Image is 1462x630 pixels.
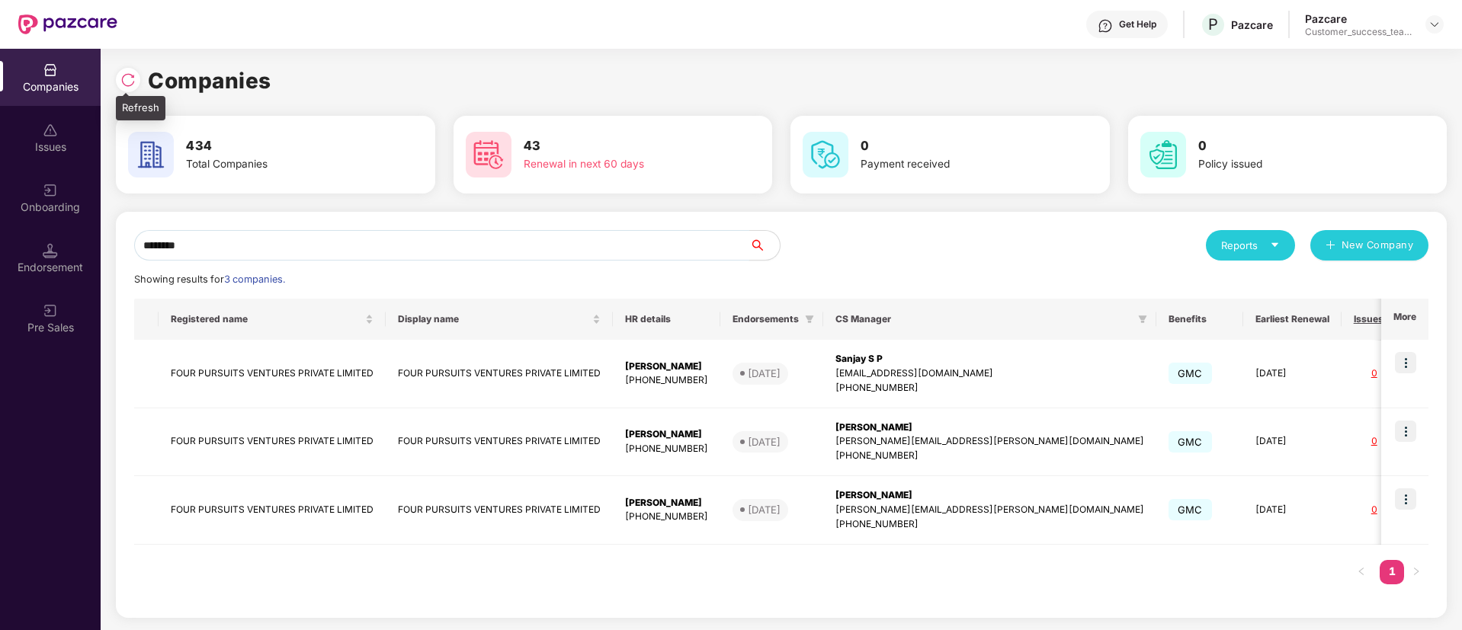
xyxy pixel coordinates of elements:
div: Payment received [861,156,1053,173]
img: svg+xml;base64,PHN2ZyB3aWR0aD0iMjAiIGhlaWdodD0iMjAiIHZpZXdCb3g9IjAgMCAyMCAyMCIgZmlsbD0ibm9uZSIgeG... [43,183,58,198]
div: [DATE] [748,366,781,381]
td: [DATE] [1243,408,1342,477]
span: left [1357,567,1366,576]
div: [PHONE_NUMBER] [625,442,708,456]
span: Registered name [171,313,362,325]
span: GMC [1169,431,1212,453]
div: Refresh [116,96,165,120]
div: [PHONE_NUMBER] [835,449,1144,463]
div: [DATE] [748,434,781,449]
div: [PERSON_NAME][EMAIL_ADDRESS][PERSON_NAME][DOMAIN_NAME] [835,434,1144,449]
span: search [749,239,780,251]
button: left [1349,560,1374,584]
span: filter [1135,310,1150,328]
img: icon [1395,352,1416,373]
h3: 434 [186,136,378,156]
img: svg+xml;base64,PHN2ZyBpZD0iSXNzdWVzX2Rpc2FibGVkIiB4bWxucz0iaHR0cDovL3d3dy53My5vcmcvMjAwMC9zdmciIH... [43,123,58,138]
div: [PERSON_NAME] [625,360,708,374]
img: New Pazcare Logo [18,14,117,34]
img: svg+xml;base64,PHN2ZyB4bWxucz0iaHR0cDovL3d3dy53My5vcmcvMjAwMC9zdmciIHdpZHRoPSI2MCIgaGVpZ2h0PSI2MC... [128,132,174,177]
div: Pazcare [1305,11,1412,26]
img: svg+xml;base64,PHN2ZyBpZD0iUmVsb2FkLTMyeDMyIiB4bWxucz0iaHR0cDovL3d3dy53My5vcmcvMjAwMC9zdmciIHdpZH... [120,72,136,88]
h3: 0 [1198,136,1390,156]
span: CS Manager [835,313,1132,325]
div: Total Companies [186,156,378,173]
div: 0 [1354,503,1395,517]
span: right [1412,567,1421,576]
img: svg+xml;base64,PHN2ZyB4bWxucz0iaHR0cDovL3d3dy53My5vcmcvMjAwMC9zdmciIHdpZHRoPSI2MCIgaGVpZ2h0PSI2MC... [466,132,511,177]
div: Renewal in next 60 days [524,156,716,173]
img: svg+xml;base64,PHN2ZyBpZD0iRHJvcGRvd24tMzJ4MzIiIHhtbG5zPSJodHRwOi8vd3d3LnczLm9yZy8yMDAwL3N2ZyIgd2... [1428,18,1441,30]
div: [PERSON_NAME][EMAIL_ADDRESS][PERSON_NAME][DOMAIN_NAME] [835,503,1144,517]
button: right [1404,560,1428,584]
div: [PHONE_NUMBER] [625,510,708,524]
div: Pazcare [1231,18,1273,32]
td: FOUR PURSUITS VENTURES PRIVATE LIMITED [159,476,386,545]
a: 1 [1380,560,1404,583]
td: FOUR PURSUITS VENTURES PRIVATE LIMITED [159,340,386,408]
span: New Company [1342,238,1414,253]
th: Benefits [1156,299,1243,340]
img: icon [1395,488,1416,510]
th: HR details [613,299,720,340]
div: [EMAIL_ADDRESS][DOMAIN_NAME] [835,366,1144,381]
div: Get Help [1119,18,1156,30]
li: Next Page [1404,560,1428,584]
span: filter [802,310,817,328]
td: FOUR PURSUITS VENTURES PRIVATE LIMITED [386,408,613,477]
li: Previous Page [1349,560,1374,584]
img: svg+xml;base64,PHN2ZyB3aWR0aD0iMjAiIGhlaWdodD0iMjAiIHZpZXdCb3g9IjAgMCAyMCAyMCIgZmlsbD0ibm9uZSIgeG... [43,303,58,318]
th: Earliest Renewal [1243,299,1342,340]
div: [DATE] [748,502,781,517]
th: Display name [386,299,613,340]
div: [PHONE_NUMBER] [835,381,1144,395]
img: svg+xml;base64,PHN2ZyB4bWxucz0iaHR0cDovL3d3dy53My5vcmcvMjAwMC9zdmciIHdpZHRoPSI2MCIgaGVpZ2h0PSI2MC... [803,132,848,177]
button: plusNew Company [1310,230,1428,261]
div: [PHONE_NUMBER] [835,517,1144,532]
div: [PHONE_NUMBER] [625,373,708,388]
div: 0 [1354,366,1395,381]
th: Issues [1342,299,1407,340]
td: FOUR PURSUITS VENTURES PRIVATE LIMITED [386,476,613,545]
button: search [749,230,781,261]
th: More [1381,299,1428,340]
img: icon [1395,421,1416,442]
span: Endorsements [733,313,799,325]
span: Showing results for [134,273,285,285]
td: FOUR PURSUITS VENTURES PRIVATE LIMITED [159,408,386,477]
div: [PERSON_NAME] [625,427,708,442]
span: Issues [1354,313,1383,325]
div: [PERSON_NAME] [625,496,708,510]
img: svg+xml;base64,PHN2ZyB3aWR0aD0iMTQuNSIgaGVpZ2h0PSIxNC41IiB2aWV3Qm94PSIwIDAgMTYgMTYiIGZpbGw9Im5vbm... [43,243,58,258]
th: Registered name [159,299,386,340]
span: filter [1138,315,1147,324]
h3: 43 [524,136,716,156]
span: P [1208,15,1218,34]
td: [DATE] [1243,340,1342,408]
div: Reports [1221,238,1280,253]
td: [DATE] [1243,476,1342,545]
span: GMC [1169,363,1212,384]
img: svg+xml;base64,PHN2ZyBpZD0iQ29tcGFuaWVzIiB4bWxucz0iaHR0cDovL3d3dy53My5vcmcvMjAwMC9zdmciIHdpZHRoPS... [43,62,58,78]
span: 3 companies. [224,273,285,285]
div: Policy issued [1198,156,1390,173]
span: GMC [1169,499,1212,520]
span: plus [1326,240,1335,252]
span: caret-down [1270,240,1280,250]
li: 1 [1380,560,1404,584]
h1: Companies [148,64,271,98]
img: svg+xml;base64,PHN2ZyB4bWxucz0iaHR0cDovL3d3dy53My5vcmcvMjAwMC9zdmciIHdpZHRoPSI2MCIgaGVpZ2h0PSI2MC... [1140,132,1186,177]
h3: 0 [861,136,1053,156]
td: FOUR PURSUITS VENTURES PRIVATE LIMITED [386,340,613,408]
span: Display name [398,313,589,325]
div: [PERSON_NAME] [835,421,1144,435]
div: 0 [1354,434,1395,449]
span: filter [805,315,814,324]
div: Sanjay S P [835,352,1144,366]
div: Customer_success_team_lead [1305,26,1412,38]
div: [PERSON_NAME] [835,488,1144,503]
img: svg+xml;base64,PHN2ZyBpZD0iSGVscC0zMngzMiIgeG1sbnM9Imh0dHA6Ly93d3cudzMub3JnLzIwMDAvc3ZnIiB3aWR0aD... [1098,18,1113,34]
